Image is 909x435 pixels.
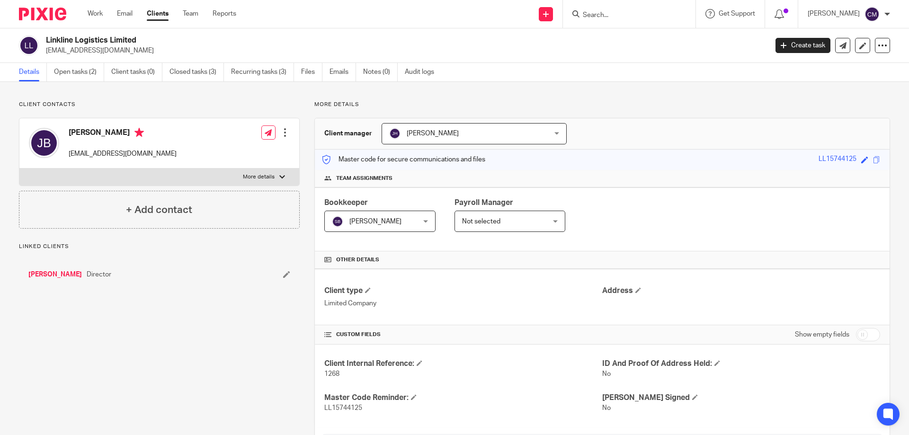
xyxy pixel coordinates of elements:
[324,199,368,206] span: Bookkeeper
[88,9,103,18] a: Work
[795,330,849,339] label: Show empty fields
[301,63,322,81] a: Files
[775,38,830,53] a: Create task
[147,9,169,18] a: Clients
[462,218,500,225] span: Not selected
[69,149,177,159] p: [EMAIL_ADDRESS][DOMAIN_NAME]
[324,371,339,377] span: 1268
[324,129,372,138] h3: Client manager
[243,173,275,181] p: More details
[117,9,133,18] a: Email
[363,63,398,81] a: Notes (0)
[134,128,144,137] i: Primary
[19,243,300,250] p: Linked clients
[46,46,761,55] p: [EMAIL_ADDRESS][DOMAIN_NAME]
[602,286,880,296] h4: Address
[405,63,441,81] a: Audit logs
[19,63,47,81] a: Details
[69,128,177,140] h4: [PERSON_NAME]
[87,270,111,279] span: Director
[819,154,856,165] div: LL15744125
[407,130,459,137] span: [PERSON_NAME]
[324,299,602,308] p: Limited Company
[336,175,392,182] span: Team assignments
[324,331,602,338] h4: CUSTOM FIELDS
[46,36,618,45] h2: Linkline Logistics Limited
[602,393,880,403] h4: [PERSON_NAME] Signed
[808,9,860,18] p: [PERSON_NAME]
[213,9,236,18] a: Reports
[324,405,362,411] span: LL15744125
[454,199,513,206] span: Payroll Manager
[314,101,890,108] p: More details
[582,11,667,20] input: Search
[28,270,82,279] a: [PERSON_NAME]
[19,101,300,108] p: Client contacts
[54,63,104,81] a: Open tasks (2)
[864,7,880,22] img: svg%3E
[324,286,602,296] h4: Client type
[324,359,602,369] h4: Client Internal Reference:
[349,218,401,225] span: [PERSON_NAME]
[29,128,59,158] img: svg%3E
[183,9,198,18] a: Team
[231,63,294,81] a: Recurring tasks (3)
[126,203,192,217] h4: + Add contact
[324,393,602,403] h4: Master Code Reminder:
[602,371,611,377] span: No
[169,63,224,81] a: Closed tasks (3)
[332,216,343,227] img: svg%3E
[322,155,485,164] p: Master code for secure communications and files
[389,128,401,139] img: svg%3E
[602,405,611,411] span: No
[336,256,379,264] span: Other details
[719,10,755,17] span: Get Support
[111,63,162,81] a: Client tasks (0)
[330,63,356,81] a: Emails
[602,359,880,369] h4: ID And Proof Of Address Held:
[19,8,66,20] img: Pixie
[19,36,39,55] img: svg%3E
